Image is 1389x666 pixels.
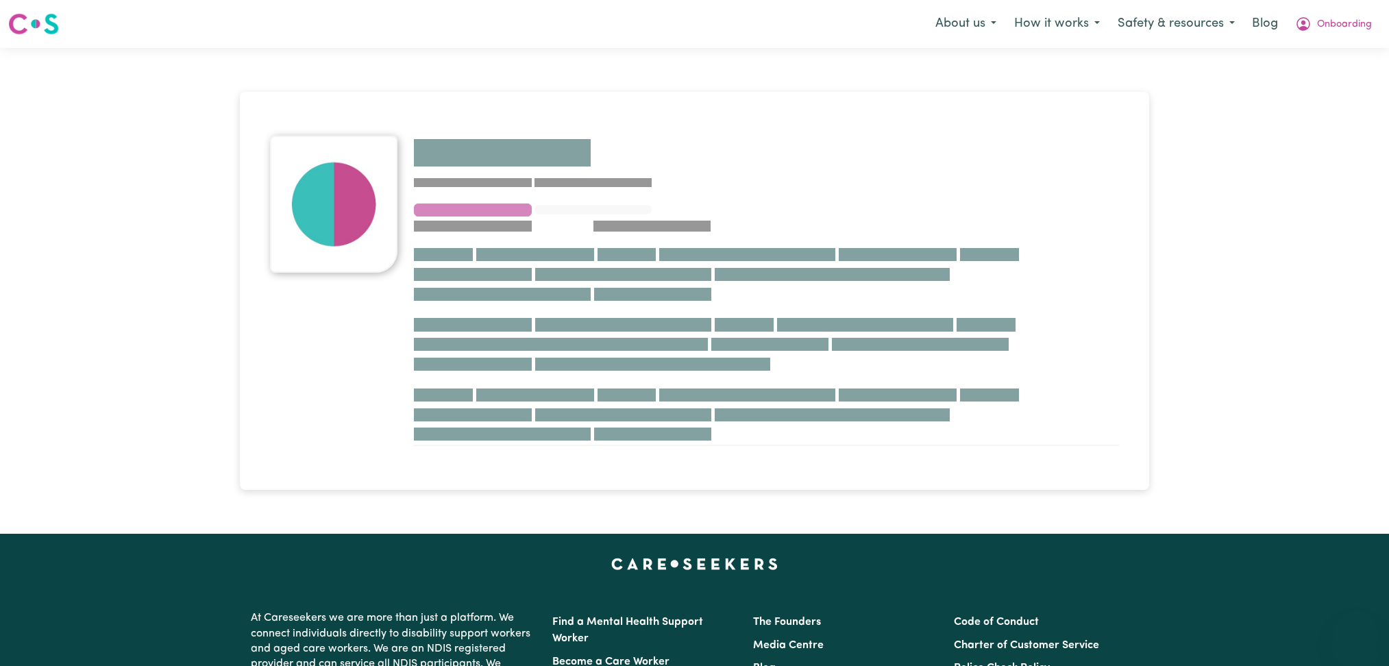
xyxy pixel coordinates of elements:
a: Media Centre [753,640,824,651]
iframe: Button to launch messaging window [1334,611,1378,655]
button: Safety & resources [1109,10,1244,38]
button: How it works [1005,10,1109,38]
button: My Account [1286,10,1381,38]
a: Blog [1244,9,1286,39]
span: Onboarding [1317,17,1372,32]
a: Careseekers logo [8,8,59,40]
a: Find a Mental Health Support Worker [552,617,703,644]
a: Code of Conduct [954,617,1039,628]
a: The Founders [753,617,821,628]
button: About us [926,10,1005,38]
a: Careseekers home page [611,558,778,569]
a: Charter of Customer Service [954,640,1099,651]
img: Careseekers logo [8,12,59,36]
